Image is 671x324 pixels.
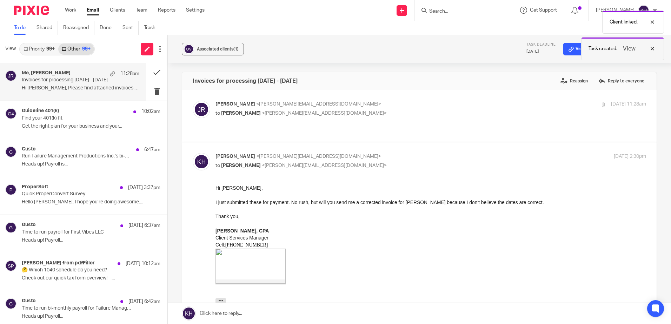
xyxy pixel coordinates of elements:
a: Priority99+ [20,43,58,55]
p: 11:28am [120,70,139,77]
a: Shared [36,21,58,35]
label: Reply to everyone [597,76,646,86]
img: svg%3E [5,222,16,233]
p: Task created. [589,45,617,52]
a: Reports [158,7,175,14]
p: Run Failure Management Productions Inc.’s bi-monthly payroll by 4:00PM PDT [DATE] [22,153,133,159]
img: svg%3E [5,70,16,81]
img: svg%3E [5,108,16,119]
p: Find your 401(k) fit [22,115,133,121]
div: 99+ [82,47,91,52]
img: svg%3E [5,298,16,309]
a: To do [14,21,31,35]
a: Other99+ [58,43,94,55]
p: Invoices for processing [DATE] - [DATE] [22,77,116,83]
h4: Invoices for processing [DATE] - [DATE] [193,77,298,85]
h4: Me, [PERSON_NAME] [22,70,71,76]
p: Quick ProperConvert Survey [22,191,133,197]
span: <[PERSON_NAME][EMAIL_ADDRESS][DOMAIN_NAME]> [262,163,387,168]
img: svg%3E [184,44,194,54]
img: svg%3E [638,5,649,16]
h4: Gusto [22,146,36,152]
a: Settings [186,7,205,14]
span: Associated clients [197,47,239,51]
p: Time to run bi-monthly payroll for Failure Management Productions Inc. [22,305,133,311]
p: Time to run payroll for First Vibes LLC [22,229,133,235]
p: Hi [PERSON_NAME], Please find attached invoices for... [22,85,139,91]
p: [DATE] 3:37pm [128,184,160,191]
span: [PERSON_NAME] [221,163,261,168]
p: Check out our quick tax form overview! ‌ ‌ ‌ ‌... [22,275,160,281]
img: svg%3E [5,146,16,157]
h4: [PERSON_NAME] from pdfFiller [22,260,95,266]
p: Heads up! Payroll is... [22,161,160,167]
img: svg%3E [5,260,16,271]
img: svg%3E [5,184,16,195]
p: [DATE] 2:30pm [614,153,646,160]
button: Associated clients(1) [182,43,244,55]
p: [DATE] 6:37am [128,222,160,229]
p: Heads up! Payroll... [22,237,160,243]
p: 6:47am [144,146,160,153]
a: Reassigned [63,21,94,35]
h4: Gusto [22,222,36,228]
span: <[PERSON_NAME][EMAIL_ADDRESS][DOMAIN_NAME]> [256,154,381,159]
p: Heads up! Payroll... [22,313,160,319]
a: Work [65,7,76,14]
h4: Gusto [22,298,36,304]
a: Sent [122,21,139,35]
p: 10:02am [141,108,160,115]
p: Client linked. [610,19,638,26]
p: Get the right plan for your business and your... [22,123,160,129]
a: Team [136,7,147,14]
h4: ProperSoft [22,184,48,190]
div: 99+ [46,47,55,52]
img: svg%3E [193,101,210,118]
a: Done [100,21,117,35]
p: 🤔 Which 1040 schedule do you need? [22,267,133,273]
span: to [215,163,220,168]
a: Trash [144,21,161,35]
a: Clients [110,7,125,14]
span: [PHONE_NUMBER] [10,58,53,63]
span: (1) [233,47,239,51]
label: Reassign [559,76,590,86]
p: [DATE] 11:28am [611,101,646,108]
a: Email [87,7,99,14]
p: Hello [PERSON_NAME], I hope you’re doing awesome.... [22,199,160,205]
h4: Guideline 401(k) [22,108,59,114]
button: View [621,45,638,53]
span: [PERSON_NAME] [215,154,255,159]
span: [PERSON_NAME] [221,111,261,116]
span: to [215,111,220,116]
span: <[PERSON_NAME][EMAIL_ADDRESS][DOMAIN_NAME]> [262,111,387,116]
img: svg%3E [193,153,210,170]
span: <[PERSON_NAME][EMAIL_ADDRESS][DOMAIN_NAME]> [256,102,381,107]
p: [DATE] 6:42am [128,298,160,305]
img: Pixie [14,6,49,15]
span: [PERSON_NAME] [215,102,255,107]
p: [DATE] 10:12am [126,260,160,267]
span: View [5,45,16,53]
